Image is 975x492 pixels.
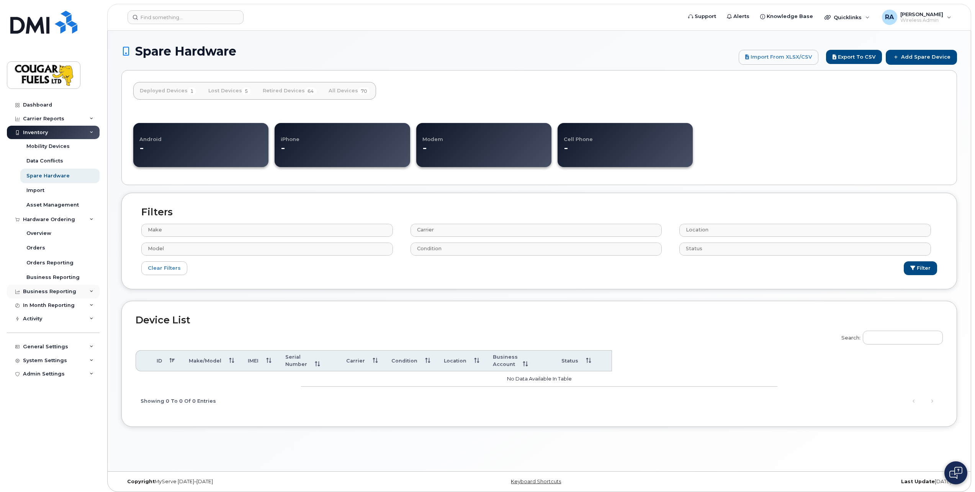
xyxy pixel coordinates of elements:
h4: iPhone [281,129,403,142]
img: Open chat [949,467,962,479]
a: All Devices70 [322,82,376,99]
h2: Filters [136,207,943,218]
a: Import from XLSX/CSV [739,50,818,64]
th: Condition: activate to sort column ascending [384,350,437,372]
th: Carrier: activate to sort column ascending [339,350,384,372]
button: Filter [904,261,937,276]
h4: Android [139,129,268,142]
div: Showing 0 to 0 of 0 entries [136,394,216,407]
a: Next [926,395,938,407]
th: Status: activate to sort column ascending [555,350,598,372]
th: ID: activate to sort column descending [150,350,182,372]
th: Make/Model: activate to sort column ascending [182,350,241,372]
a: Lost Devices5 [202,82,257,99]
button: Export to CSV [826,50,882,64]
span: 5 [242,87,250,95]
span: 1 [188,87,196,95]
a: Previous [908,395,919,407]
div: [DATE] [679,479,957,485]
strong: Copyright [127,479,155,484]
span: 70 [358,87,370,95]
dd: - [139,142,268,162]
h4: Cell Phone [564,129,693,142]
th: Location: activate to sort column ascending [437,350,486,372]
th: IMEI: activate to sort column ascending [241,350,278,372]
dd: - [422,142,545,162]
th: Serial Number: activate to sort column ascending [278,350,339,372]
span: 64 [305,87,316,95]
a: Add Spare Device [886,50,957,64]
dd: - [281,142,403,162]
a: Deployed Devices1 [134,82,202,99]
h1: Spare Hardware [121,44,735,58]
label: Search: [836,326,943,347]
a: Clear Filters [141,261,187,276]
h2: Device List [136,315,943,326]
th: Business Account: activate to sort column ascending [486,350,555,372]
h4: Modem [422,129,545,142]
a: Keyboard Shortcuts [511,479,561,484]
td: No data available in table [301,371,777,387]
strong: Last Update [901,479,935,484]
a: Retired Devices64 [257,82,322,99]
div: MyServe [DATE]–[DATE] [121,479,400,485]
input: Search: [863,331,943,344]
dd: - [564,142,693,162]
